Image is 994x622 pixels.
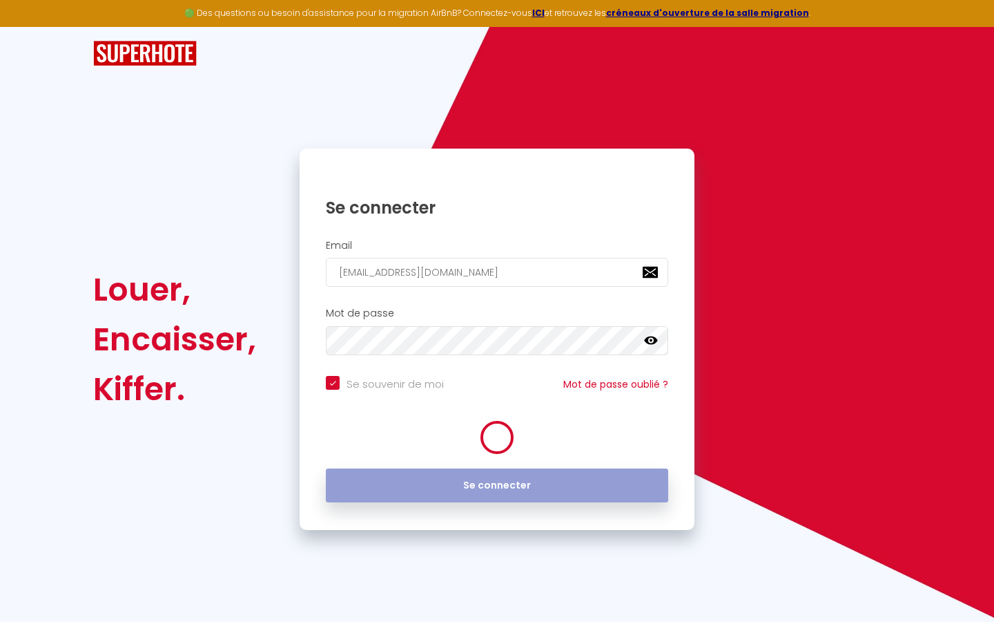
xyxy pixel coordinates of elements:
input: Ton Email [326,258,668,287]
button: Se connecter [326,469,668,503]
a: Mot de passe oublié ? [563,377,668,391]
div: Kiffer. [93,364,256,414]
a: ICI [532,7,545,19]
a: créneaux d'ouverture de la salle migration [606,7,809,19]
h1: Se connecter [326,197,668,218]
div: Louer, [93,265,256,314]
button: Ouvrir le widget de chat LiveChat [11,6,52,47]
div: Encaisser, [93,314,256,364]
h2: Email [326,240,668,252]
img: SuperHote logo [93,41,197,66]
h2: Mot de passe [326,308,668,319]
